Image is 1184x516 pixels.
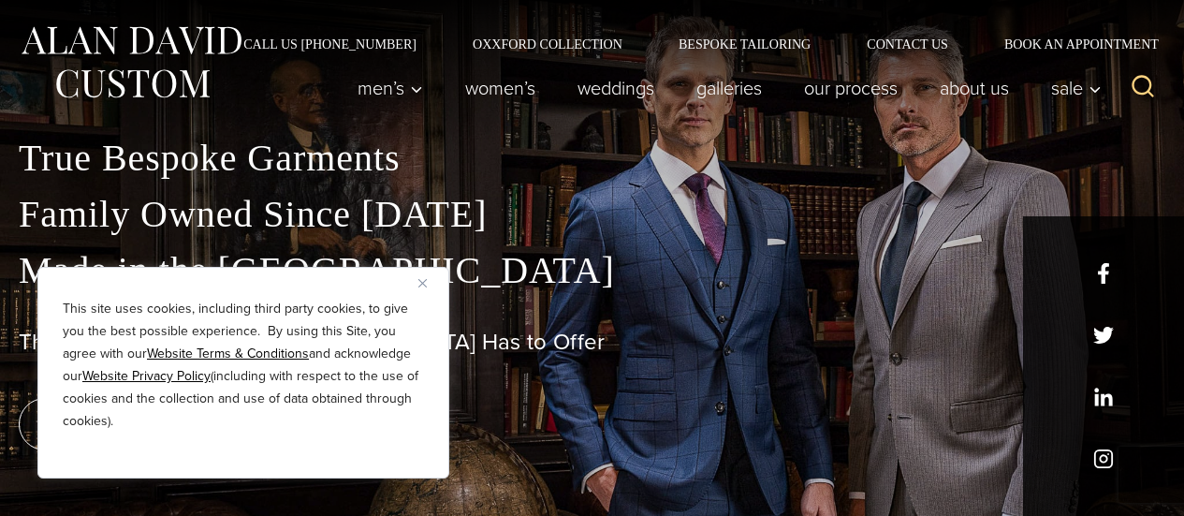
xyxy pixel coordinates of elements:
a: Women’s [445,69,557,107]
a: Bespoke Tailoring [650,37,839,51]
p: True Bespoke Garments Family Owned Since [DATE] Made in the [GEOGRAPHIC_DATA] [19,130,1165,299]
a: Oxxford Collection [445,37,650,51]
a: weddings [557,69,676,107]
h1: The Best Custom Suits [GEOGRAPHIC_DATA] Has to Offer [19,329,1165,356]
a: Website Terms & Conditions [147,344,309,363]
img: Alan David Custom [19,21,243,104]
a: Our Process [783,69,919,107]
img: Close [418,279,427,287]
button: View Search Form [1120,66,1165,111]
nav: Secondary Navigation [215,37,1165,51]
a: book an appointment [19,398,281,450]
nav: Primary Navigation [337,69,1112,107]
a: Book an Appointment [976,37,1165,51]
span: Men’s [358,79,423,97]
a: Galleries [676,69,783,107]
a: Contact Us [839,37,976,51]
a: Call Us [PHONE_NUMBER] [215,37,445,51]
p: This site uses cookies, including third party cookies, to give you the best possible experience. ... [63,298,424,433]
a: Website Privacy Policy [82,366,211,386]
button: Close [418,272,441,294]
a: About Us [919,69,1031,107]
span: Sale [1051,79,1102,97]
